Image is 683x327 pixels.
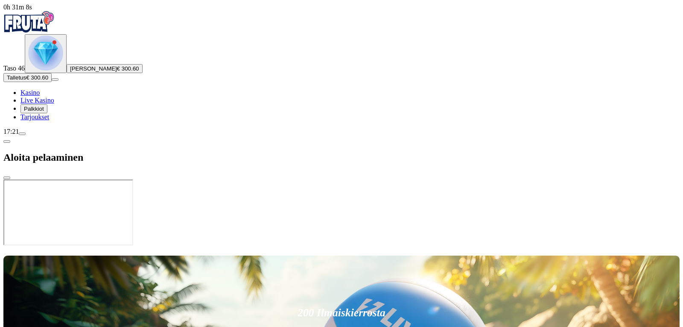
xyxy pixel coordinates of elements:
[26,74,48,81] span: € 300.60
[3,177,10,179] button: close
[28,35,63,71] img: level unlocked
[3,3,32,11] span: user session time
[70,65,117,72] span: [PERSON_NAME]
[7,74,26,81] span: Talletus
[3,89,680,121] nav: Main menu
[67,64,143,73] button: [PERSON_NAME]€ 300.60
[20,97,54,104] a: Live Kasino
[3,27,55,34] a: Fruta
[3,73,52,82] button: Talletusplus icon€ 300.60
[20,89,40,96] a: Kasino
[3,65,25,72] span: Taso 46
[3,11,680,121] nav: Primary
[117,65,139,72] span: € 300.60
[52,78,58,81] button: menu
[25,34,67,73] button: level unlocked
[3,11,55,32] img: Fruta
[3,140,10,143] button: chevron-left icon
[3,128,19,135] span: 17:21
[20,113,49,121] a: Tarjoukset
[20,104,47,113] button: Palkkiot
[24,106,44,112] span: Palkkiot
[19,133,26,135] button: menu
[3,152,680,163] h2: Aloita pelaaminen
